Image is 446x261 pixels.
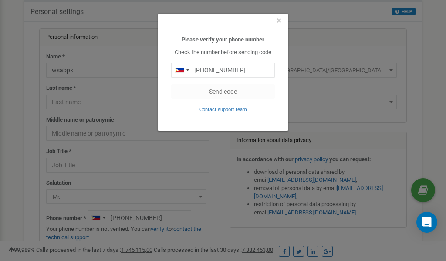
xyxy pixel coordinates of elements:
[171,48,275,57] p: Check the number before sending code
[199,107,247,112] small: Contact support team
[199,106,247,112] a: Contact support team
[171,84,275,99] button: Send code
[277,16,281,25] button: Close
[416,212,437,233] div: Open Intercom Messenger
[277,15,281,26] span: ×
[171,63,275,78] input: 0905 123 4567
[182,36,264,43] b: Please verify your phone number
[172,63,192,77] div: Telephone country code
